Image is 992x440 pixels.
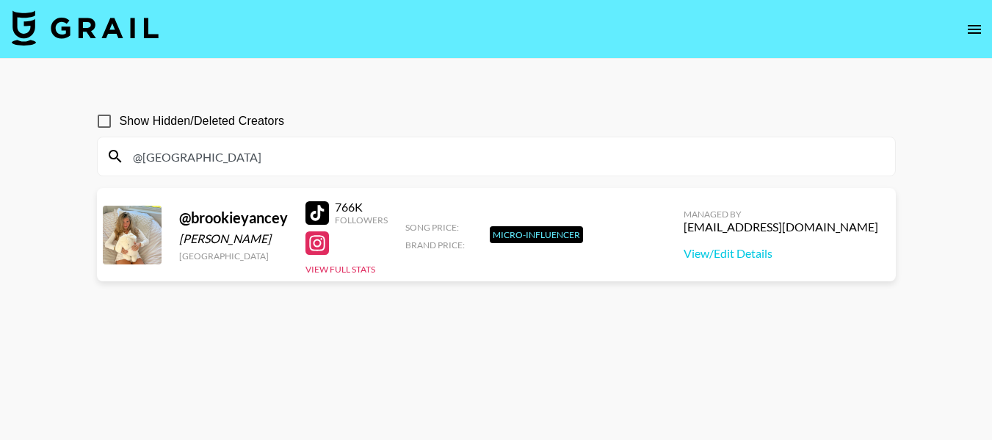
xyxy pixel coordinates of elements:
div: [EMAIL_ADDRESS][DOMAIN_NAME] [684,220,878,234]
span: Show Hidden/Deleted Creators [120,112,285,130]
button: View Full Stats [305,264,375,275]
span: Song Price: [405,222,459,233]
div: 766K [335,200,388,214]
a: View/Edit Details [684,246,878,261]
input: Search by User Name [124,145,886,168]
div: Managed By [684,209,878,220]
span: Brand Price: [405,239,465,250]
div: [GEOGRAPHIC_DATA] [179,250,288,262]
img: Grail Talent [12,10,159,46]
div: @ brookieyancey [179,209,288,227]
div: [PERSON_NAME] [179,231,288,246]
div: Followers [335,214,388,226]
div: Micro-Influencer [490,226,583,243]
button: open drawer [960,15,989,44]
